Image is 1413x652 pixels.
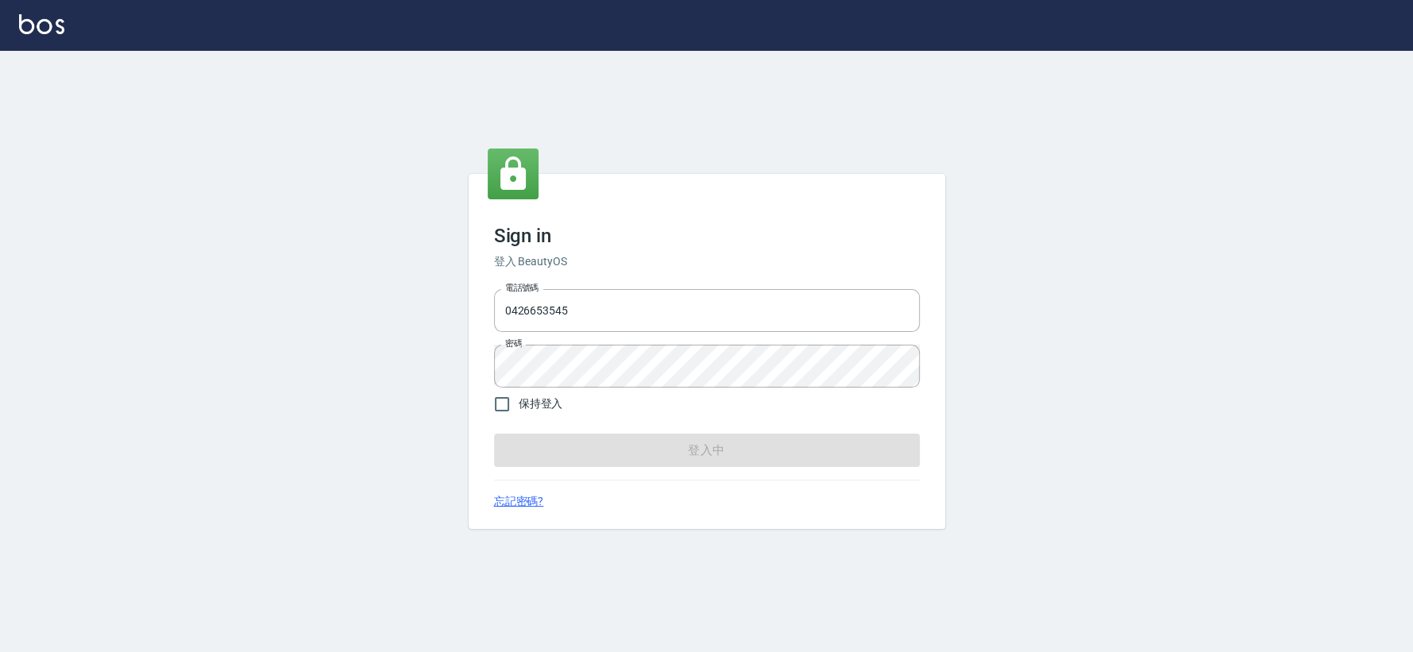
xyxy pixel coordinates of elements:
img: Logo [19,14,64,34]
span: 保持登入 [519,395,563,412]
h6: 登入 BeautyOS [494,253,920,270]
h3: Sign in [494,225,920,247]
label: 電話號碼 [505,282,539,294]
a: 忘記密碼? [494,493,544,510]
label: 密碼 [505,338,522,349]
